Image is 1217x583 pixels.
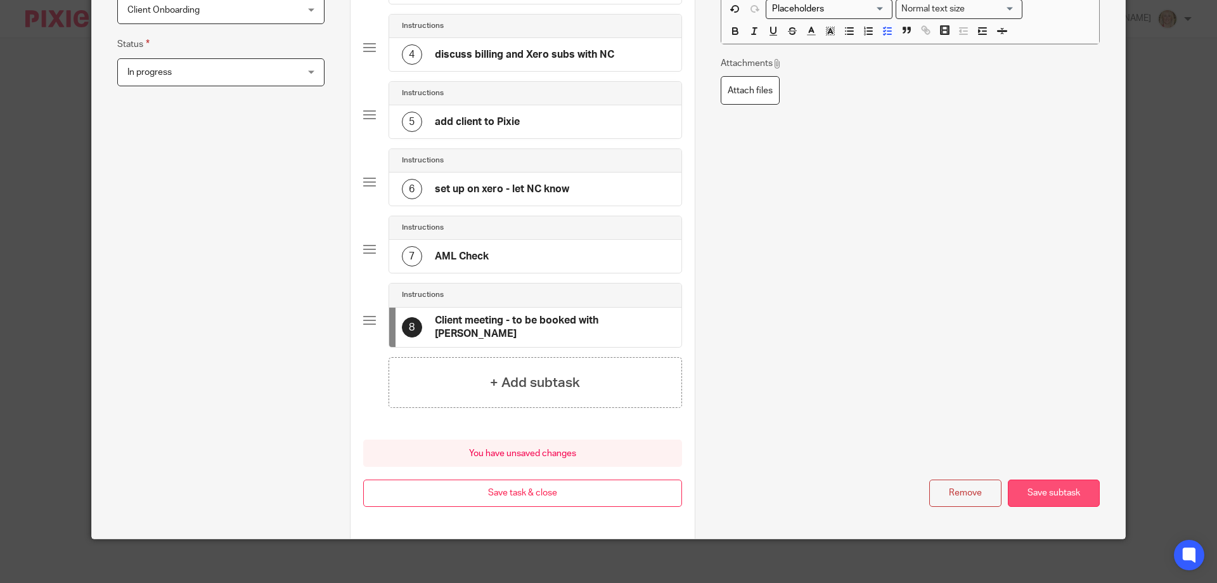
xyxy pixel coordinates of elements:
label: Attach files [721,76,780,105]
span: Normal text size [899,3,968,16]
h4: Instructions [402,290,444,300]
h4: + Add subtask [490,373,580,393]
h4: discuss billing and Xero subs with NC [435,48,614,62]
h4: Instructions [402,21,444,31]
label: Status [117,37,150,51]
h4: AML Check [435,250,489,263]
div: 7 [402,246,422,266]
button: Save subtask [1008,480,1100,507]
p: Attachments [721,57,782,70]
h4: Instructions [402,223,444,233]
span: In progress [127,68,172,77]
h4: add client to Pixie [435,115,520,129]
div: 8 [402,317,422,337]
h4: set up on xero - let NC know [435,183,569,196]
button: Save task & close [363,480,682,507]
div: 4 [402,44,422,65]
input: Search for option [768,3,885,16]
div: 5 [402,112,422,132]
span: Client Onboarding [127,6,200,15]
div: 6 [402,179,422,199]
div: You have unsaved changes [363,440,682,467]
h4: Client meeting - to be booked with [PERSON_NAME] [435,314,669,341]
button: Remove [929,480,1001,507]
input: Search for option [969,3,1015,16]
h4: Instructions [402,88,444,98]
h4: Instructions [402,155,444,166]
